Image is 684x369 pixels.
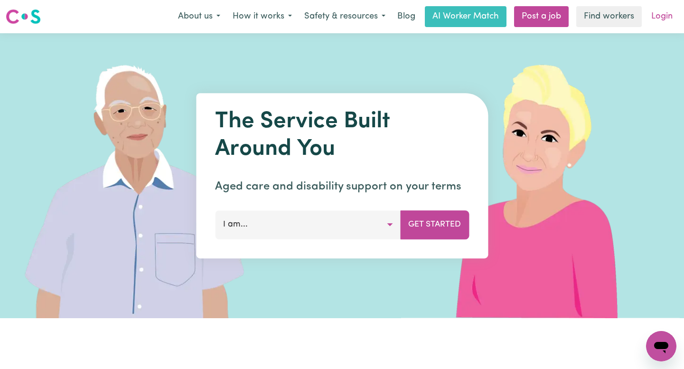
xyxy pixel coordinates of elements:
button: Get Started [400,210,469,239]
a: Post a job [514,6,569,27]
button: Safety & resources [298,7,392,27]
button: How it works [226,7,298,27]
img: Careseekers logo [6,8,41,25]
button: About us [172,7,226,27]
a: AI Worker Match [425,6,506,27]
a: Find workers [576,6,642,27]
button: I am... [215,210,401,239]
a: Blog [392,6,421,27]
p: Aged care and disability support on your terms [215,178,469,195]
h1: The Service Built Around You [215,108,469,163]
a: Careseekers logo [6,6,41,28]
iframe: Button to launch messaging window [646,331,676,361]
a: Login [646,6,678,27]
